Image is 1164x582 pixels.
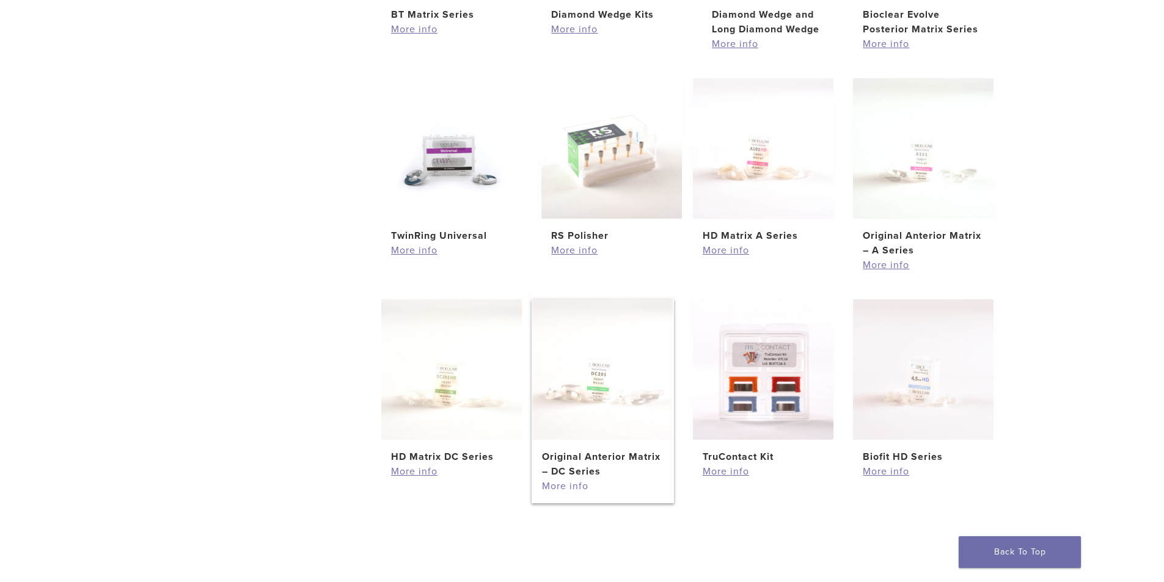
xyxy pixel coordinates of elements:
[551,7,672,22] h2: Diamond Wedge Kits
[692,299,835,464] a: TruContact KitTruContact Kit
[863,228,984,258] h2: Original Anterior Matrix – A Series
[551,228,672,243] h2: RS Polisher
[551,243,672,258] a: More info
[541,78,683,243] a: RS PolisherRS Polisher
[712,7,833,37] h2: Diamond Wedge and Long Diamond Wedge
[853,78,994,219] img: Original Anterior Matrix - A Series
[863,258,984,272] a: More info
[391,228,512,243] h2: TwinRing Universal
[541,78,682,219] img: RS Polisher
[712,37,833,51] a: More info
[863,7,984,37] h2: Bioclear Evolve Posterior Matrix Series
[391,22,512,37] a: More info
[703,243,824,258] a: More info
[381,78,523,243] a: TwinRing UniversalTwinRing Universal
[692,78,835,243] a: HD Matrix A SeriesHD Matrix A Series
[381,78,522,219] img: TwinRing Universal
[703,449,824,464] h2: TruContact Kit
[381,299,523,464] a: HD Matrix DC SeriesHD Matrix DC Series
[542,479,663,493] a: More info
[391,7,512,22] h2: BT Matrix Series
[863,37,984,51] a: More info
[532,299,674,479] a: Original Anterior Matrix - DC SeriesOriginal Anterior Matrix – DC Series
[532,299,673,440] img: Original Anterior Matrix - DC Series
[381,299,522,440] img: HD Matrix DC Series
[391,243,512,258] a: More info
[863,464,984,479] a: More info
[852,78,995,258] a: Original Anterior Matrix - A SeriesOriginal Anterior Matrix – A Series
[853,299,994,440] img: Biofit HD Series
[863,449,984,464] h2: Biofit HD Series
[959,536,1081,568] a: Back To Top
[391,449,512,464] h2: HD Matrix DC Series
[693,299,833,440] img: TruContact Kit
[693,78,833,219] img: HD Matrix A Series
[542,449,663,479] h2: Original Anterior Matrix – DC Series
[852,299,995,464] a: Biofit HD SeriesBiofit HD Series
[703,228,824,243] h2: HD Matrix A Series
[391,464,512,479] a: More info
[551,22,672,37] a: More info
[703,464,824,479] a: More info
